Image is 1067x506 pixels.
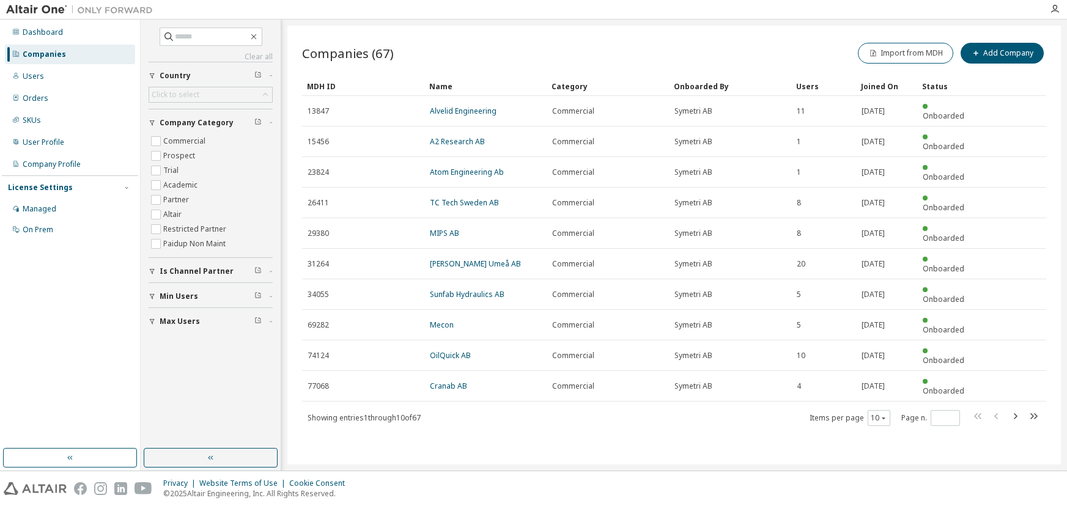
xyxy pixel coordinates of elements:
[160,266,234,276] span: Is Channel Partner
[552,381,594,391] span: Commercial
[552,229,594,238] span: Commercial
[797,351,805,361] span: 10
[797,137,801,147] span: 1
[430,258,521,269] a: [PERSON_NAME] Umeå AB
[862,259,885,269] span: [DATE]
[149,52,273,62] a: Clear all
[163,479,199,488] div: Privacy
[308,290,329,299] span: 34055
[23,94,48,103] div: Orders
[552,137,594,147] span: Commercial
[163,163,181,178] label: Trial
[923,233,964,243] span: Onboarded
[552,167,594,177] span: Commercial
[797,290,801,299] span: 5
[23,159,81,169] div: Company Profile
[163,222,229,237] label: Restricted Partner
[308,320,329,330] span: 69282
[23,71,44,81] div: Users
[23,137,64,147] div: User Profile
[302,45,394,62] span: Companies (67)
[961,43,1044,64] button: Add Company
[430,320,454,330] a: Mecon
[674,167,712,177] span: Symetri AB
[923,202,964,213] span: Onboarded
[923,324,964,335] span: Onboarded
[152,90,199,100] div: Click to select
[430,350,471,361] a: OilQuick AB
[160,118,234,128] span: Company Category
[160,71,191,81] span: Country
[923,263,964,274] span: Onboarded
[674,320,712,330] span: Symetri AB
[922,76,973,96] div: Status
[163,237,228,251] label: Paidup Non Maint
[163,193,191,207] label: Partner
[8,183,73,193] div: License Settings
[810,410,890,426] span: Items per page
[308,259,329,269] span: 31264
[23,28,63,37] div: Dashboard
[674,259,712,269] span: Symetri AB
[552,290,594,299] span: Commercial
[23,225,53,235] div: On Prem
[862,137,885,147] span: [DATE]
[160,317,200,326] span: Max Users
[858,43,953,64] button: Import from MDH
[923,294,964,304] span: Onboarded
[796,76,851,96] div: Users
[430,381,467,391] a: Cranab AB
[23,50,66,59] div: Companies
[160,291,198,301] span: Min Users
[114,482,127,495] img: linkedin.svg
[308,229,329,238] span: 29380
[163,207,184,222] label: Altair
[149,62,273,89] button: Country
[254,71,262,81] span: Clear filter
[430,197,499,208] a: TC Tech Sweden AB
[254,266,262,276] span: Clear filter
[923,386,964,396] span: Onboarded
[430,136,485,147] a: A2 Research AB
[149,87,272,102] div: Click to select
[871,413,887,423] button: 10
[862,167,885,177] span: [DATE]
[923,141,964,152] span: Onboarded
[862,198,885,208] span: [DATE]
[199,479,289,488] div: Website Terms of Use
[4,482,67,495] img: altair_logo.svg
[797,167,801,177] span: 1
[797,229,801,238] span: 8
[797,106,805,116] span: 11
[552,320,594,330] span: Commercial
[674,137,712,147] span: Symetri AB
[74,482,87,495] img: facebook.svg
[163,178,200,193] label: Academic
[674,106,712,116] span: Symetri AB
[552,106,594,116] span: Commercial
[23,204,56,214] div: Managed
[430,106,497,116] a: Alvelid Engineering
[923,111,964,121] span: Onboarded
[862,320,885,330] span: [DATE]
[308,137,329,147] span: 15456
[552,351,594,361] span: Commercial
[429,76,542,96] div: Name
[308,106,329,116] span: 13847
[289,479,352,488] div: Cookie Consent
[901,410,960,426] span: Page n.
[552,198,594,208] span: Commercial
[862,229,885,238] span: [DATE]
[254,317,262,326] span: Clear filter
[674,229,712,238] span: Symetri AB
[163,488,352,499] p: © 2025 Altair Engineering, Inc. All Rights Reserved.
[308,198,329,208] span: 26411
[797,320,801,330] span: 5
[797,381,801,391] span: 4
[552,259,594,269] span: Commercial
[149,308,273,335] button: Max Users
[254,291,262,301] span: Clear filter
[430,167,504,177] a: Atom Engineering Ab
[797,198,801,208] span: 8
[862,351,885,361] span: [DATE]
